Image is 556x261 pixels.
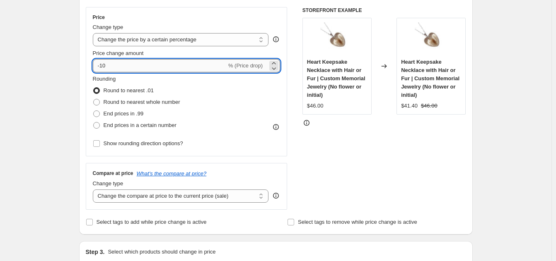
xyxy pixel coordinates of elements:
[104,122,176,128] span: End prices in a certain number
[93,59,227,72] input: -15
[93,50,144,56] span: Price change amount
[93,170,133,177] h3: Compare at price
[104,140,183,146] span: Show rounding direction options?
[307,59,365,98] span: Heart Keepsake Necklace with Hair or Fur | Custom Memorial Jewelry (No flower or initial)
[93,180,123,187] span: Change type
[104,110,144,117] span: End prices in .99
[272,192,280,200] div: help
[86,248,105,256] h2: Step 3.
[93,14,105,21] h3: Price
[104,99,180,105] span: Round to nearest whole number
[272,35,280,43] div: help
[320,22,353,55] img: hair_lock_keepsake_necklace_80x.jpg
[108,248,215,256] p: Select which products should change in price
[415,22,448,55] img: hair_lock_keepsake_necklace_80x.jpg
[421,102,438,110] strike: $46.00
[93,76,116,82] span: Rounding
[298,219,417,225] span: Select tags to remove while price change is active
[93,24,123,30] span: Change type
[401,102,418,110] div: $41.40
[137,170,207,177] button: What's the compare at price?
[302,7,466,14] h6: STOREFRONT EXAMPLE
[228,62,263,69] span: % (Price drop)
[401,59,459,98] span: Heart Keepsake Necklace with Hair or Fur | Custom Memorial Jewelry (No flower or initial)
[97,219,207,225] span: Select tags to add while price change is active
[104,87,154,93] span: Round to nearest .01
[307,102,324,110] div: $46.00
